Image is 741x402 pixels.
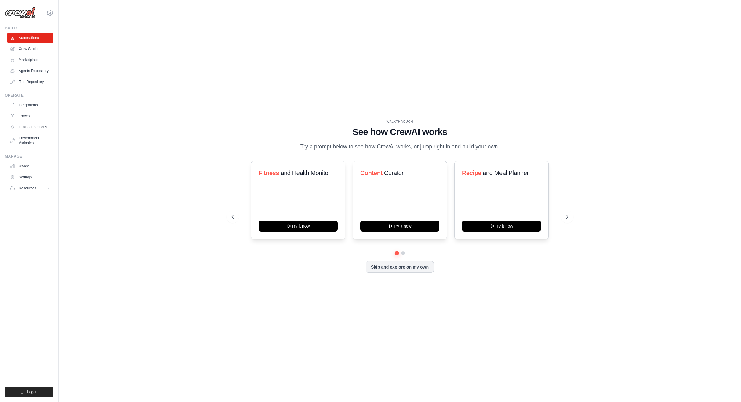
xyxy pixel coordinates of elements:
button: Skip and explore on my own [366,261,434,273]
span: Recipe [462,170,481,176]
a: Usage [7,161,53,171]
p: Try a prompt below to see how CrewAI works, or jump right in and build your own. [297,142,503,151]
span: and Health Monitor [281,170,330,176]
button: Resources [7,183,53,193]
span: Curator [384,170,404,176]
div: Operate [5,93,53,98]
span: Resources [19,186,36,191]
span: Content [360,170,383,176]
span: Logout [27,389,38,394]
span: Fitness [259,170,279,176]
h1: See how CrewAI works [231,126,568,137]
div: WALKTHROUGH [231,119,568,124]
button: Try it now [360,221,439,232]
a: Crew Studio [7,44,53,54]
a: Automations [7,33,53,43]
a: Tool Repository [7,77,53,87]
a: LLM Connections [7,122,53,132]
span: and Meal Planner [483,170,529,176]
img: Logo [5,7,35,19]
a: Environment Variables [7,133,53,148]
a: Agents Repository [7,66,53,76]
button: Try it now [462,221,541,232]
div: Build [5,26,53,31]
a: Integrations [7,100,53,110]
a: Marketplace [7,55,53,65]
a: Settings [7,172,53,182]
button: Logout [5,387,53,397]
button: Try it now [259,221,338,232]
div: Manage [5,154,53,159]
a: Traces [7,111,53,121]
